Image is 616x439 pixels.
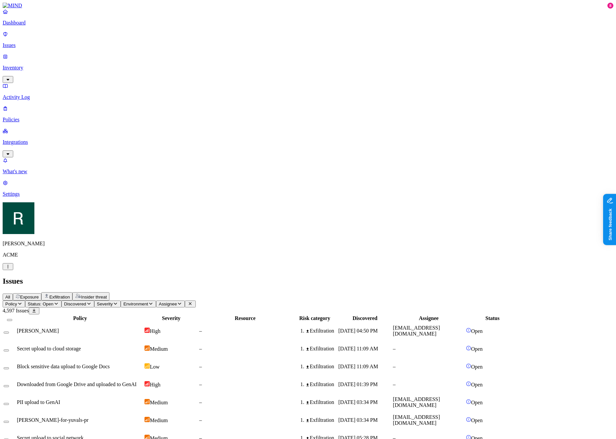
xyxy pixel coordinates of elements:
div: Policy [17,315,143,321]
div: Exfiltration [306,364,337,370]
p: Inventory [3,65,613,71]
img: severity-medium [144,345,150,351]
span: Medium [150,418,168,423]
button: Select row [4,332,9,334]
p: Issues [3,42,613,48]
a: Inventory [3,54,613,82]
p: [PERSON_NAME] [3,241,613,247]
span: [DATE] 01:39 PM [338,381,378,387]
a: MIND [3,3,613,9]
p: Activity Log [3,94,613,100]
button: Select row [4,403,9,405]
span: PII upload to GenAI [17,399,60,405]
div: Exfiltration [306,399,337,405]
p: Integrations [3,139,613,145]
span: All [5,295,10,299]
img: severity-high [144,328,150,333]
span: Discovered [64,301,86,306]
span: Open [471,400,483,405]
span: Status: Open [28,301,54,306]
span: Low [150,364,159,370]
button: Select row [4,367,9,369]
span: High [150,382,160,387]
img: severity-medium [144,417,150,422]
span: Medium [150,346,168,352]
a: Integrations [3,128,613,156]
span: Block sensitive data upload to Google Docs [17,364,110,369]
span: High [150,328,160,334]
a: Activity Log [3,83,613,100]
span: – [199,399,202,405]
div: 8 [607,3,613,9]
span: Environment [123,301,148,306]
span: Open [471,382,483,387]
div: Exfiltration [306,417,337,423]
span: 4,597 Issues [3,308,29,313]
span: – [199,328,202,334]
p: Policies [3,117,613,123]
span: – [199,417,202,423]
span: – [199,364,202,369]
span: [DATE] 04:50 PM [338,328,378,334]
span: Insider threat [81,295,107,299]
span: [PERSON_NAME]-for-yuvals-pr [17,417,89,423]
span: Policy [5,301,17,306]
span: [DATE] 11:09 AM [338,346,378,351]
div: Assignee [393,315,464,321]
img: status-open [466,381,471,386]
img: status-open [466,363,471,369]
button: Select row [4,349,9,351]
p: Dashboard [3,20,613,26]
div: Exfiltration [306,381,337,387]
div: Status [466,315,519,321]
div: Exfiltration [306,346,337,352]
button: Select row [4,385,9,387]
span: [EMAIL_ADDRESS][DOMAIN_NAME] [393,414,440,426]
span: [EMAIL_ADDRESS][DOMAIN_NAME] [393,325,440,337]
img: MIND [3,3,22,9]
span: Severity [97,301,113,306]
p: Settings [3,191,613,197]
span: – [199,381,202,387]
div: Risk category [292,315,337,321]
a: Dashboard [3,9,613,26]
img: severity-high [144,381,150,386]
img: status-open [466,345,471,351]
span: Exposure [20,295,39,299]
a: What's new [3,157,613,175]
img: status-open [466,328,471,333]
div: Exfiltration [306,328,337,334]
span: [PERSON_NAME] [17,328,59,334]
a: Issues [3,31,613,48]
span: Medium [150,400,168,405]
span: Open [471,328,483,334]
div: Discovered [338,315,391,321]
div: Severity [144,315,198,321]
img: severity-low [144,363,150,369]
span: Secret upload to cloud storage [17,346,81,351]
p: What's new [3,169,613,175]
a: Policies [3,105,613,123]
span: – [393,381,395,387]
img: status-open [466,417,471,422]
span: Open [471,364,483,370]
span: [DATE] 11:09 AM [338,364,378,369]
span: [EMAIL_ADDRESS][DOMAIN_NAME] [393,396,440,408]
div: Resource [199,315,291,321]
span: [DATE] 03:34 PM [338,417,378,423]
span: – [199,346,202,351]
span: Open [471,346,483,352]
img: severity-medium [144,399,150,404]
span: Assignee [159,301,177,306]
span: Exfiltration [49,295,70,299]
span: [DATE] 03:34 PM [338,399,378,405]
img: Ron Rabinovich [3,202,34,234]
span: Downloaded from Google Drive and uploaded to GenAI [17,381,137,387]
img: status-open [466,399,471,404]
span: – [393,346,395,351]
span: Open [471,418,483,423]
button: Select row [4,421,9,423]
p: ACME [3,252,613,258]
h2: Issues [3,277,613,286]
button: Select all [7,319,12,321]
